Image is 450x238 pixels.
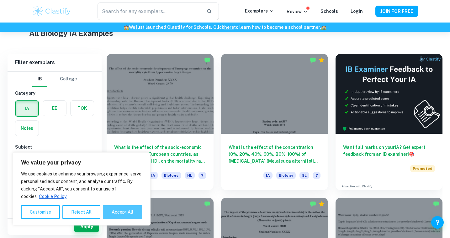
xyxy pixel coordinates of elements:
a: Advertise with Clastify [342,184,372,189]
span: IA [263,172,273,179]
button: Apply [74,221,99,232]
button: Help and Feedback [431,216,444,229]
input: Search for any exemplars... [98,3,201,20]
a: Cookie Policy [39,194,67,199]
button: Customise [21,205,60,219]
img: Marked [204,201,210,207]
label: Type a subject [19,151,45,157]
h6: Filter exemplars [8,54,102,71]
h6: Subject [15,144,94,150]
div: We value your privacy [13,152,151,225]
span: 7 [313,172,320,179]
span: 🏫 [124,25,129,30]
h1: All Biology IA Examples [29,28,421,39]
p: Exemplars [245,8,274,14]
a: Login [351,9,363,14]
a: What is the effect of the concentration (0%, 20%, 40%, 60%, 80%, 100%) of [MEDICAL_DATA] (Melaleu... [221,54,328,190]
a: Schools [320,9,338,14]
button: IA [16,101,38,116]
span: 🎯 [409,152,414,157]
img: Marked [310,57,316,63]
img: Clastify logo [32,5,72,18]
button: Reject All [62,205,100,219]
h6: What is the effect of the socio-economic development of European countries, as measured by the HD... [114,144,206,165]
img: Marked [310,201,316,207]
a: here [224,25,234,30]
h6: We just launched Clastify for Schools. Click to learn how to become a school partner. [1,24,449,31]
h6: Category [15,90,94,97]
img: Marked [204,57,210,63]
p: We use cookies to enhance your browsing experience, serve personalised ads or content, and analys... [21,170,142,200]
button: Notes [15,121,39,136]
span: Promoted [410,165,435,172]
button: JOIN FOR FREE [375,6,418,17]
span: 7 [199,172,206,179]
span: SL [299,172,309,179]
span: IA [149,172,158,179]
p: Review [287,8,308,15]
div: Premium [319,57,325,63]
span: Biology [161,172,181,179]
img: Thumbnail [336,54,442,134]
span: HL [185,172,195,179]
div: Filter type choice [32,72,77,87]
button: EE [43,101,66,116]
span: 🏫 [321,25,326,30]
h6: What is the effect of the concentration (0%, 20%, 40%, 60%, 80%, 100%) of [MEDICAL_DATA] (Melaleu... [229,144,320,165]
span: Biology [276,172,296,179]
button: College [60,72,77,87]
h6: Want full marks on your IA ? Get expert feedback from an IB examiner! [343,144,435,158]
button: TOK [71,101,94,116]
button: IB [32,72,47,87]
a: Want full marks on yourIA? Get expert feedback from an IB examiner!PromotedAdvertise with Clastify [336,54,442,190]
a: What is the effect of the socio-economic development of European countries, as measured by the HD... [107,54,214,190]
div: Premium [319,201,325,207]
button: Accept All [103,205,142,219]
p: We value your privacy [21,159,142,166]
img: Marked [433,201,439,207]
